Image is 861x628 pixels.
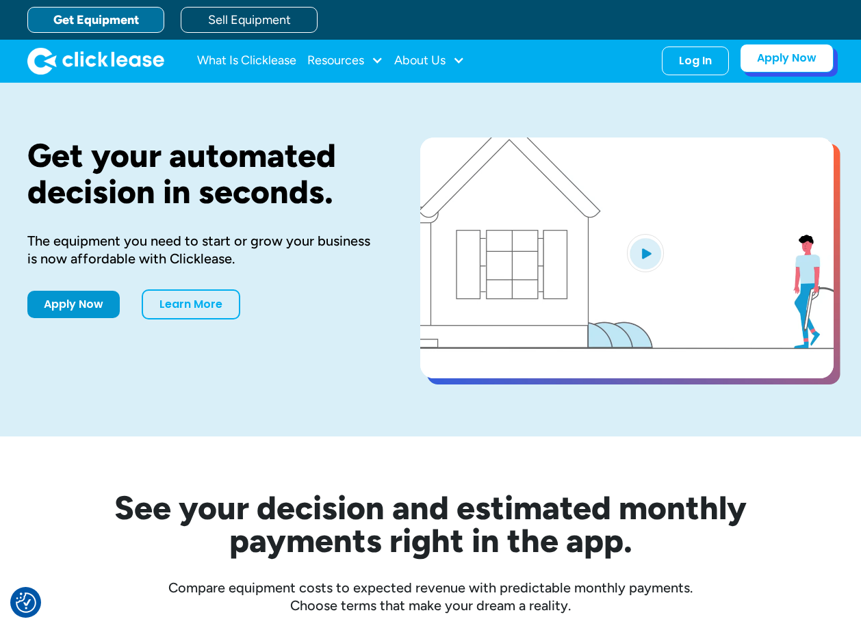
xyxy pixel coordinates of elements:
h2: See your decision and estimated monthly payments right in the app. [47,491,814,557]
div: Compare equipment costs to expected revenue with predictable monthly payments. Choose terms that ... [27,579,834,614]
a: home [27,47,164,75]
h1: Get your automated decision in seconds. [27,138,376,210]
a: Learn More [142,289,240,319]
div: The equipment you need to start or grow your business is now affordable with Clicklease. [27,232,376,267]
a: Apply Now [740,44,834,73]
a: open lightbox [420,138,834,378]
div: Log In [679,54,712,68]
a: What Is Clicklease [197,47,296,75]
a: Sell Equipment [181,7,318,33]
a: Apply Now [27,291,120,318]
div: About Us [394,47,465,75]
img: Blue play button logo on a light blue circular background [627,234,664,272]
div: Resources [307,47,383,75]
img: Clicklease logo [27,47,164,75]
a: Get Equipment [27,7,164,33]
button: Consent Preferences [16,592,36,613]
img: Revisit consent button [16,592,36,613]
